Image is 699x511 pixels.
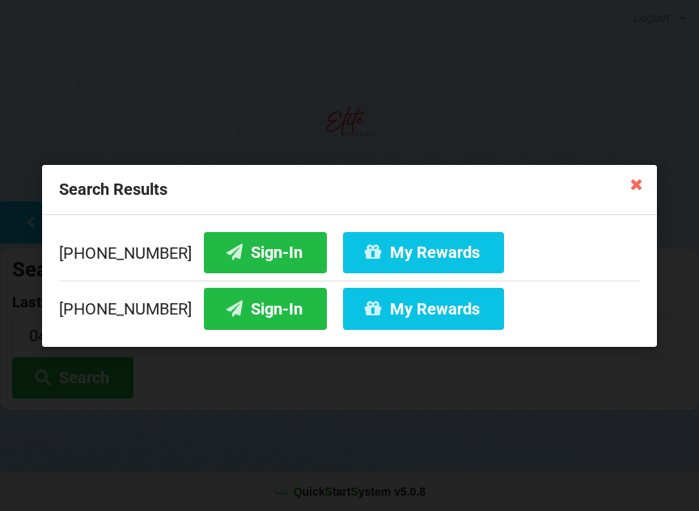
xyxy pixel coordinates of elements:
button: My Rewards [343,231,504,272]
div: [PHONE_NUMBER] [59,280,640,329]
button: Sign-In [204,288,327,329]
div: [PHONE_NUMBER] [59,231,640,280]
button: Sign-In [204,231,327,272]
div: Search Results [42,165,657,215]
button: My Rewards [343,288,504,329]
